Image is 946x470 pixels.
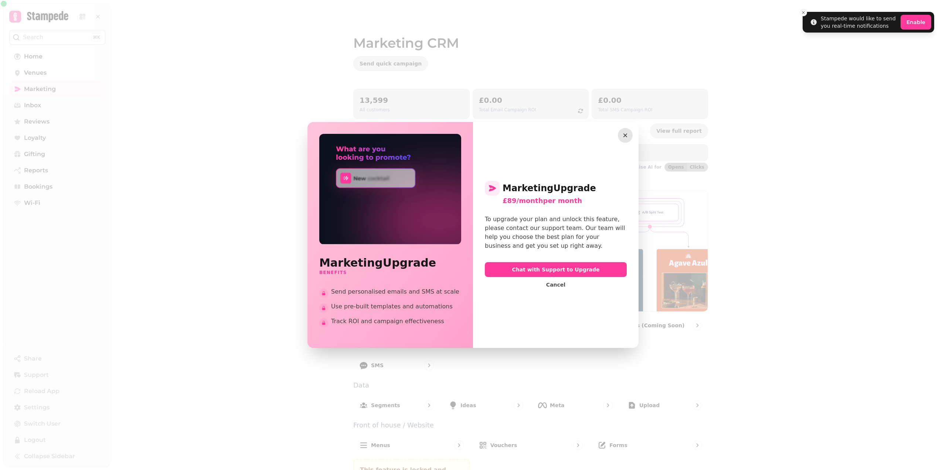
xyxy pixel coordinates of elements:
[485,215,627,250] div: To upgrade your plan and unlock this feature, please contact our support team. Our team will help...
[485,262,627,277] button: Chat with Support to Upgrade
[491,267,621,272] span: Chat with Support to Upgrade
[331,287,461,296] span: Send personalised emails and SMS at scale
[331,317,461,326] span: Track ROI and campaign effectiveness
[319,256,461,270] h2: Marketing Upgrade
[319,270,461,275] h3: Benefits
[503,196,627,206] div: £89/month per month
[800,9,807,16] button: Close toast
[331,302,461,311] span: Use pre-built templates and automations
[540,280,571,290] button: Cancel
[821,15,898,30] div: Stampede would like to send you real-time notifications
[485,181,627,196] h2: Marketing Upgrade
[546,282,565,287] span: Cancel
[901,15,931,30] button: Enable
